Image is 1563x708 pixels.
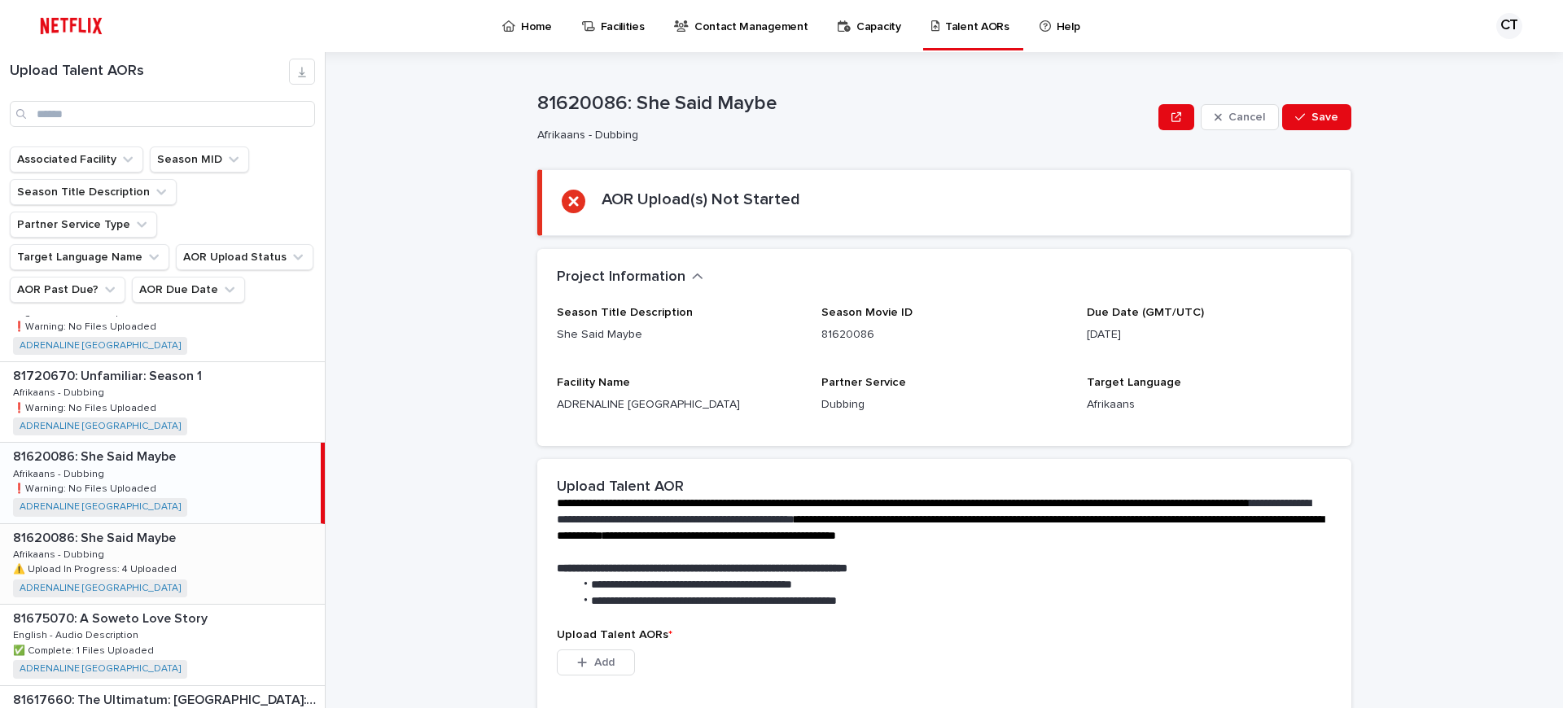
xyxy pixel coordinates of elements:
span: Due Date (GMT/UTC) [1087,307,1204,318]
a: ADRENALINE [GEOGRAPHIC_DATA] [20,663,181,675]
a: ADRENALINE [GEOGRAPHIC_DATA] [20,421,181,432]
p: Afrikaans - Dubbing [537,129,1145,142]
p: 81620086: She Said Maybe [13,446,179,465]
span: Add [594,657,615,668]
span: Upload Talent AORs [557,629,672,640]
span: Facility Name [557,377,630,388]
span: Target Language [1087,377,1181,388]
p: 81620086 [821,326,1066,343]
input: Search [10,101,315,127]
p: ✅ Complete: 1 Files Uploaded [13,642,157,657]
button: Cancel [1201,104,1279,130]
p: [DATE] [1087,326,1332,343]
p: 81620086: She Said Maybe [13,527,179,546]
div: CT [1496,13,1522,39]
h2: Project Information [557,269,685,286]
button: AOR Upload Status [176,244,313,270]
a: ADRENALINE [GEOGRAPHIC_DATA] [20,583,181,594]
button: Associated Facility [10,146,143,173]
span: Season Title Description [557,307,693,318]
h1: Upload Talent AORs [10,63,289,81]
p: 81620086: She Said Maybe [537,92,1152,116]
button: AOR Past Due? [10,277,125,303]
p: ❗️Warning: No Files Uploaded [13,480,160,495]
p: Dubbing [821,396,1066,413]
a: ADRENALINE [GEOGRAPHIC_DATA] [20,340,181,352]
p: ❗️Warning: No Files Uploaded [13,400,160,414]
p: Afrikaans - Dubbing [13,546,107,561]
span: Partner Service [821,377,906,388]
p: 81720670: Unfamiliar: Season 1 [13,365,205,384]
button: AOR Due Date [132,277,245,303]
h2: Upload Talent AOR [557,479,684,496]
button: Save [1282,104,1351,130]
p: 81675070: A Soweto Love Story [13,608,211,627]
p: Afrikaans - Dubbing [13,384,107,399]
p: ADRENALINE [GEOGRAPHIC_DATA] [557,396,802,413]
p: ❗️Warning: No Files Uploaded [13,318,160,333]
span: Season Movie ID [821,307,913,318]
button: Target Language Name [10,244,169,270]
button: Partner Service Type [10,212,157,238]
p: English - Audio Description [13,627,142,641]
h2: AOR Upload(s) Not Started [602,190,800,209]
span: Save [1311,111,1338,123]
p: Afrikaans - Dubbing [13,465,107,480]
button: Season Title Description [10,179,177,205]
p: 81617660: The Ultimatum: [GEOGRAPHIC_DATA]: Season 1 [13,689,322,708]
p: ⚠️ Upload In Progress: 4 Uploaded [13,561,180,575]
button: Project Information [557,269,703,286]
a: ADRENALINE [GEOGRAPHIC_DATA] [20,501,181,513]
button: Add [557,649,635,675]
button: Season MID [150,146,249,173]
p: She Said Maybe [557,326,802,343]
span: Cancel [1228,111,1265,123]
p: Afrikaans [1087,396,1332,413]
img: ifQbXi3ZQGMSEF7WDB7W [33,10,110,42]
